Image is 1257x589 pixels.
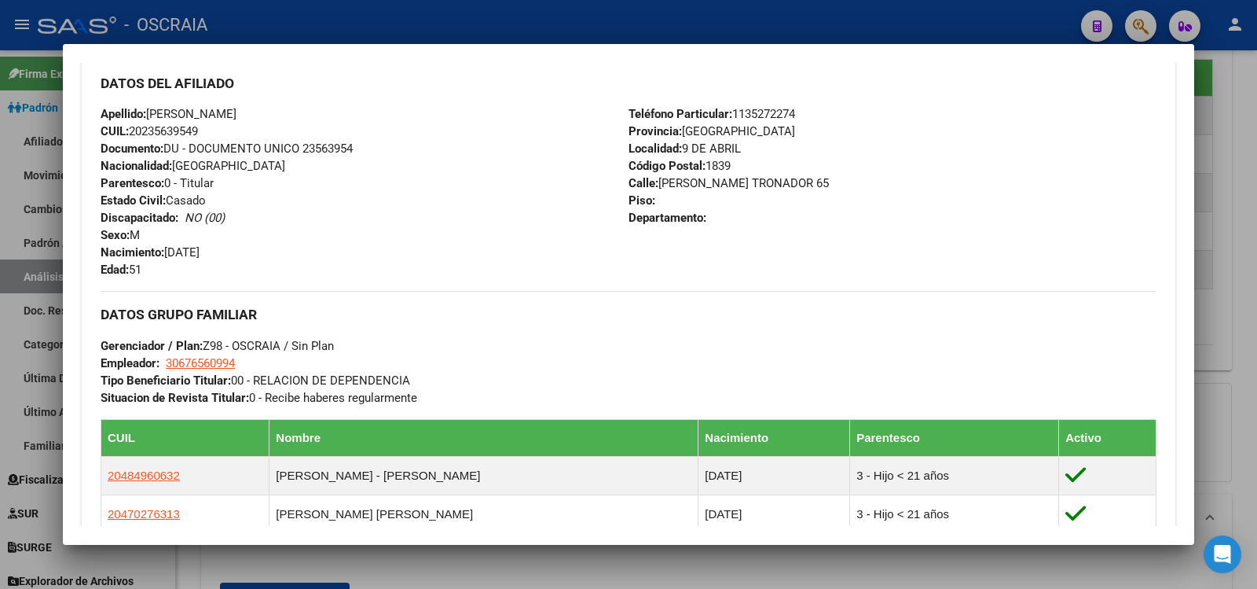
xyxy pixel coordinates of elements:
strong: Documento: [101,142,163,156]
td: [DATE] [698,456,850,495]
strong: Parentesco: [101,176,164,190]
strong: Código Postal: [628,159,705,173]
strong: Empleador: [101,356,159,370]
strong: Tipo Beneficiario Titular: [101,374,231,388]
strong: Piso: [628,193,655,208]
th: Parentesco [850,419,1059,456]
div: Open Intercom Messenger [1204,536,1241,573]
span: 20470276313 [108,507,180,521]
span: DU - DOCUMENTO UNICO 23563954 [101,142,353,156]
span: Casado [101,193,206,208]
strong: Situacion de Revista Titular: [101,391,249,405]
th: CUIL [101,419,269,456]
strong: Discapacitado: [101,211,178,225]
span: 20235639549 [101,124,198,138]
strong: Gerenciador / Plan: [101,339,203,353]
span: [PERSON_NAME] TRONADOR 65 [628,176,829,190]
strong: Edad: [101,263,129,277]
td: 3 - Hijo < 21 años [850,495,1059,533]
span: 0 - Recibe haberes regularmente [101,391,417,405]
strong: Estado Civil: [101,193,166,208]
strong: Calle: [628,176,658,190]
span: 1135272274 [628,107,795,121]
span: 20484960632 [108,469,180,482]
span: 0 - Titular [101,176,214,190]
td: 3 - Hijo < 21 años [850,456,1059,495]
strong: Departamento: [628,211,706,225]
strong: Sexo: [101,228,130,242]
strong: Nacionalidad: [101,159,172,173]
i: NO (00) [185,211,225,225]
td: [PERSON_NAME] - [PERSON_NAME] [269,456,698,495]
strong: Nacimiento: [101,245,164,260]
th: Nombre [269,419,698,456]
td: [DATE] [698,495,850,533]
h3: DATOS GRUPO FAMILIAR [101,306,1156,323]
th: Nacimiento [698,419,850,456]
th: Activo [1059,419,1156,456]
span: Z98 - OSCRAIA / Sin Plan [101,339,334,353]
h3: DATOS DEL AFILIADO [101,75,1156,92]
strong: Provincia: [628,124,682,138]
span: 51 [101,263,141,277]
strong: CUIL: [101,124,129,138]
span: 00 - RELACION DE DEPENDENCIA [101,374,410,388]
strong: Teléfono Particular: [628,107,732,121]
span: 9 DE ABRIL [628,142,741,156]
span: M [101,228,140,242]
strong: Localidad: [628,142,682,156]
span: [DATE] [101,245,200,260]
span: 1839 [628,159,731,173]
span: 30676560994 [166,356,235,370]
span: [GEOGRAPHIC_DATA] [101,159,285,173]
strong: Apellido: [101,107,146,121]
span: [GEOGRAPHIC_DATA] [628,124,795,138]
span: [PERSON_NAME] [101,107,236,121]
td: [PERSON_NAME] [PERSON_NAME] [269,495,698,533]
